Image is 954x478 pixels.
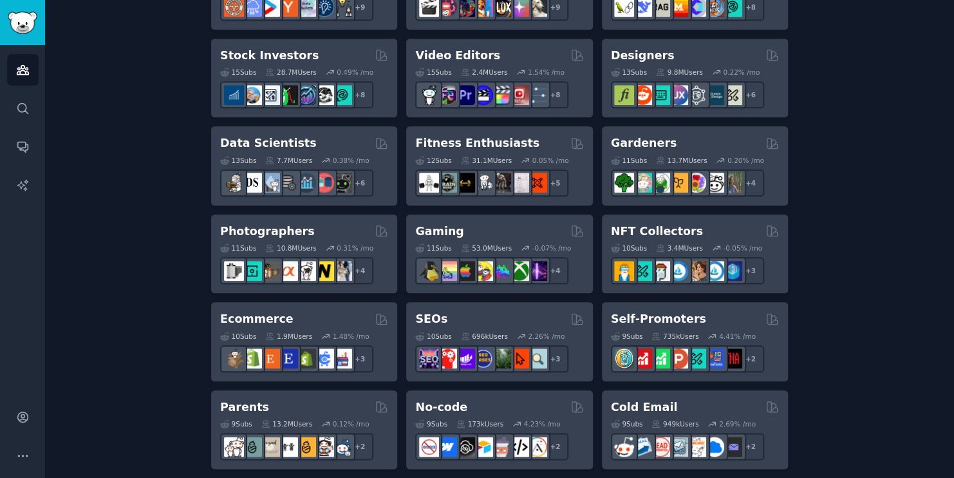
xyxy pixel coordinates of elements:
[722,85,742,105] img: UX_Design
[296,349,316,368] img: reviewmyshopify
[415,332,451,341] div: 10 Sub s
[632,349,652,368] img: youtubepromotion
[415,399,467,416] h2: No-code
[265,156,312,165] div: 7.7M Users
[220,135,316,151] h2: Data Scientists
[346,433,373,460] div: + 2
[437,349,457,368] img: TechSEO
[346,257,373,284] div: + 4
[719,419,756,428] div: 2.69 % /mo
[415,224,463,240] h2: Gaming
[656,244,703,253] div: 3.4M Users
[668,173,688,193] img: GardeningUK
[314,349,334,368] img: ecommercemarketing
[337,68,373,77] div: 0.49 % /mo
[346,345,373,372] div: + 3
[473,173,493,193] img: weightroom
[461,156,512,165] div: 31.1M Users
[704,349,724,368] img: betatests
[473,349,493,368] img: SEO_cases
[723,68,760,77] div: 0.22 % /mo
[415,135,539,151] h2: Fitness Enthusiasts
[461,332,508,341] div: 696k Users
[632,437,652,457] img: Emailmarketing
[737,81,764,108] div: + 6
[455,173,475,193] img: workout
[278,173,298,193] img: dataengineering
[456,419,503,428] div: 173k Users
[668,437,688,457] img: coldemail
[611,332,643,341] div: 9 Sub s
[333,156,369,165] div: 0.38 % /mo
[220,399,269,416] h2: Parents
[704,173,724,193] img: UrbanGardening
[611,68,647,77] div: 13 Sub s
[242,437,262,457] img: SingleParents
[524,419,561,428] div: 4.23 % /mo
[527,261,547,281] img: TwitchStreaming
[632,173,652,193] img: succulents
[242,85,262,105] img: ValueInvesting
[260,437,280,457] img: beyondthebump
[727,156,764,165] div: 0.20 % /mo
[332,173,352,193] img: data
[611,48,675,64] h2: Designers
[473,437,493,457] img: Airtable
[224,437,244,457] img: daddit
[632,85,652,105] img: logodesign
[614,349,634,368] img: AppIdeas
[656,156,707,165] div: 13.7M Users
[611,135,677,151] h2: Gardeners
[722,349,742,368] img: TestMyApp
[650,437,670,457] img: LeadGeneration
[265,332,312,341] div: 1.9M Users
[224,85,244,105] img: dividends
[528,68,565,77] div: 1.54 % /mo
[611,224,703,240] h2: NFT Collectors
[611,156,647,165] div: 11 Sub s
[419,437,439,457] img: nocode
[541,345,568,372] div: + 3
[314,173,334,193] img: datasets
[650,261,670,281] img: NFTmarket
[611,311,706,327] h2: Self-Promoters
[651,419,698,428] div: 949k Users
[737,345,764,372] div: + 2
[242,349,262,368] img: shopify
[686,85,706,105] img: userexperience
[220,48,319,64] h2: Stock Investors
[686,173,706,193] img: flowers
[437,437,457,457] img: webflow
[509,85,529,105] img: Youtubevideo
[415,311,447,327] h2: SEOs
[455,85,475,105] img: premiere
[260,173,280,193] img: statistics
[668,261,688,281] img: OpenSeaNFT
[719,332,756,341] div: 4.41 % /mo
[333,419,369,428] div: 0.12 % /mo
[265,68,316,77] div: 28.7M Users
[260,85,280,105] img: Forex
[532,156,569,165] div: 0.05 % /mo
[737,169,764,196] div: + 4
[723,244,762,253] div: -0.05 % /mo
[419,85,439,105] img: gopro
[722,437,742,457] img: EmailOutreach
[509,173,529,193] img: physicaltherapy
[346,169,373,196] div: + 6
[611,399,677,416] h2: Cold Email
[220,156,256,165] div: 13 Sub s
[541,433,568,460] div: + 2
[419,349,439,368] img: SEO_Digital_Marketing
[224,349,244,368] img: dropship
[668,85,688,105] img: UXDesign
[314,85,334,105] img: swingtrading
[686,349,706,368] img: alphaandbetausers
[220,311,294,327] h2: Ecommerce
[296,85,316,105] img: StocksAndTrading
[509,349,529,368] img: GoogleSearchConsole
[614,85,634,105] img: typography
[650,85,670,105] img: UI_Design
[532,244,572,253] div: -0.07 % /mo
[737,433,764,460] div: + 2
